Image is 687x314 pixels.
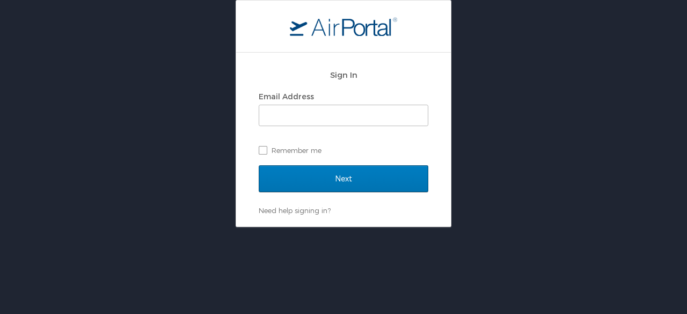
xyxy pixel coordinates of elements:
label: Remember me [259,142,428,158]
h2: Sign In [259,69,428,81]
img: logo [290,17,397,36]
a: Need help signing in? [259,206,331,215]
input: Next [259,165,428,192]
label: Email Address [259,92,314,101]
